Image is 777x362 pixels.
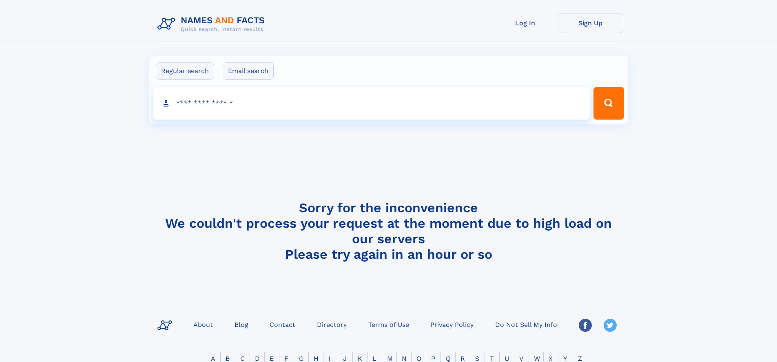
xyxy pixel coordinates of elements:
a: Blog [231,318,252,330]
h4: Sorry for the inconvenience We couldn't process your request at the moment due to high load on ou... [154,200,623,262]
input: search input [153,87,590,120]
a: Directory [314,318,350,330]
a: Privacy Policy [427,318,477,330]
label: Email search [223,62,274,80]
img: Facebook [579,319,592,332]
label: Regular search [156,62,214,80]
button: Search Button [593,87,624,120]
a: Terms of Use [365,318,412,330]
a: About [190,318,216,330]
img: Twitter [604,319,617,332]
a: Log In [493,13,558,33]
a: Do Not Sell My Info [492,318,560,330]
a: Contact [266,318,299,330]
img: Logo Names and Facts [154,13,272,35]
a: Sign Up [558,13,623,33]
